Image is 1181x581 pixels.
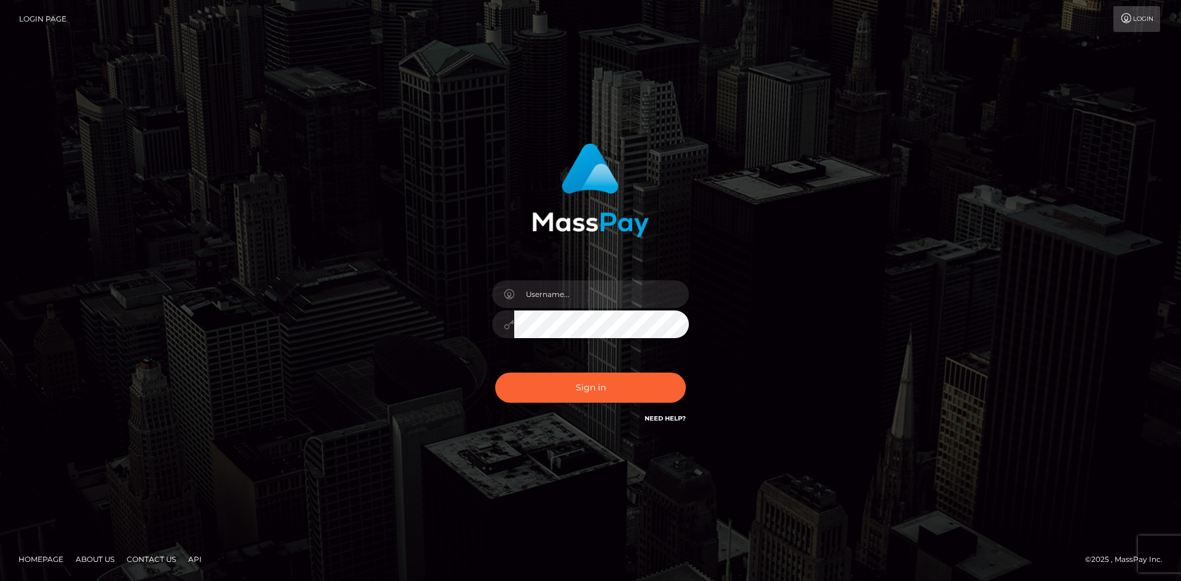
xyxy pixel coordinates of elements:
img: MassPay Login [532,143,649,237]
a: Contact Us [122,550,181,569]
a: Need Help? [645,414,686,422]
a: Login Page [19,6,66,32]
button: Sign in [495,373,686,403]
a: Login [1113,6,1160,32]
a: About Us [71,550,119,569]
div: © 2025 , MassPay Inc. [1085,553,1172,566]
input: Username... [514,280,689,308]
a: API [183,550,207,569]
a: Homepage [14,550,68,569]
